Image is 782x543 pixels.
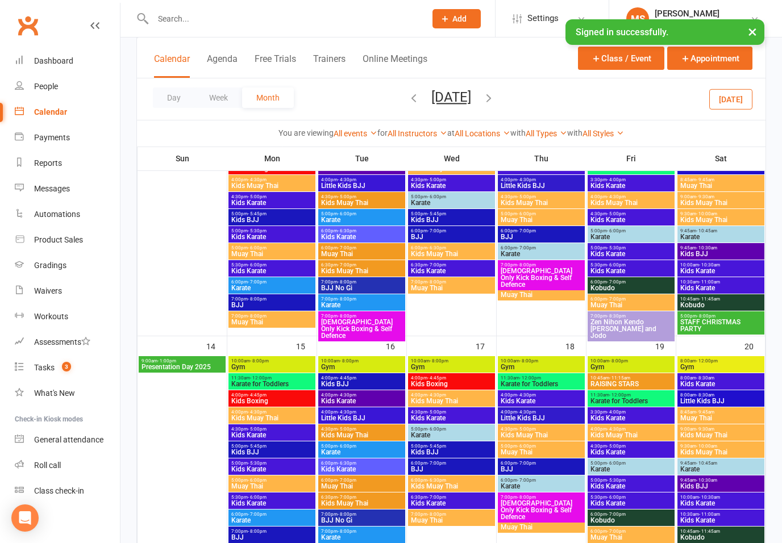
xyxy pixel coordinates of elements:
button: [DATE] [431,89,471,105]
span: 8:00am [680,392,762,398]
div: Messages [34,184,70,193]
span: - 5:00pm [427,177,446,182]
span: - 8:30am [696,375,714,381]
span: 4:30pm [410,410,493,415]
button: Online Meetings [363,53,427,78]
span: 6:00pm [500,245,583,250]
div: 15 [296,336,317,355]
th: Wed [407,147,497,170]
span: 6:00pm [321,228,403,233]
span: 4:30pm [410,177,493,182]
span: Zen Nihon Kendo [PERSON_NAME] and Jodo [590,319,672,339]
span: - 8:00pm [338,279,356,285]
strong: with [567,128,583,137]
button: [DATE] [709,89,752,109]
span: Karate [410,199,493,206]
span: 4:30pm [321,194,403,199]
span: Kids Muay Thai [410,398,493,404]
span: BJJ No Gi [321,285,403,291]
a: Reports [15,151,120,176]
span: 5:00pm [231,228,313,233]
span: Kids Boxing [231,398,313,404]
span: Kids BJJ [680,250,762,257]
div: People [34,82,58,91]
span: - 4:30pm [338,410,356,415]
th: Thu [497,147,586,170]
span: Karate [231,285,313,291]
span: Muay Thai [590,302,672,308]
span: 4:00pm [231,177,313,182]
a: All events [334,129,377,138]
span: - 4:30pm [248,410,267,415]
span: Little Kids BJJ [500,182,583,189]
span: 11:30am [500,375,583,381]
span: - 8:30am [696,392,714,398]
span: Add [452,14,467,23]
span: 10:00am [500,358,583,364]
span: - 8:00pm [519,358,538,364]
a: Class kiosk mode [15,478,120,504]
span: - 8:00pm [338,314,356,319]
span: 4:00pm [410,375,493,381]
span: - 6:00pm [248,245,267,250]
span: 5:00pm [321,211,403,216]
span: Kids Karate [680,268,762,274]
span: Gym [410,364,493,370]
span: 5:30pm [231,262,313,268]
th: Fri [586,147,676,170]
span: Kids Karate [410,182,493,189]
span: BJJ [231,302,313,308]
span: 3:30pm [590,177,672,182]
span: - 8:00pm [248,314,267,319]
span: - 8:00pm [609,358,628,364]
span: BJJ [500,233,583,240]
button: Calendar [154,53,190,78]
a: Product Sales [15,227,120,253]
a: All Instructors [388,129,447,138]
span: 4:00pm [500,177,583,182]
span: Signed in successfully. [576,27,668,37]
span: 10:45am [680,296,762,302]
span: [DEMOGRAPHIC_DATA] Only Kick Boxing & Self Defence [500,268,583,288]
span: 5:00pm [590,228,672,233]
span: Muay Thai [680,182,762,189]
span: Karate [500,250,583,257]
span: 4:00pm [231,410,313,415]
span: - 4:30pm [338,392,356,398]
button: Free Trials [255,53,296,78]
span: - 4:45pm [338,375,356,381]
span: 7:00pm [500,262,583,268]
span: 7:00pm [231,314,313,319]
a: People [15,74,120,99]
div: 18 [565,336,586,355]
span: 4:00pm [590,194,672,199]
span: 5:00pm [500,211,583,216]
span: Kids Muay Thai [500,199,583,206]
span: 4:00pm [321,392,403,398]
span: - 11:15am [609,375,630,381]
span: 4:30pm [231,194,313,199]
button: Agenda [207,53,238,78]
div: 17 [476,336,496,355]
span: 7:00pm [231,296,313,302]
span: 11:30am [231,375,313,381]
div: Dashboard [34,56,73,65]
div: Assessments [34,337,90,346]
span: 7:00pm [321,314,403,319]
div: Waivers [34,286,62,295]
span: 7:00pm [410,279,493,285]
span: - 4:30pm [517,177,536,182]
span: - 10:30am [699,262,720,268]
a: What's New [15,381,120,406]
span: - 8:00pm [250,358,269,364]
span: Kids BJJ [410,216,493,223]
span: Karate [321,216,403,223]
span: - 8:00pm [248,296,267,302]
span: 8:00am [680,375,762,381]
span: - 6:00pm [517,211,536,216]
span: - 6:00pm [427,194,446,199]
span: Gym [680,364,762,370]
span: 4:00pm [410,392,493,398]
span: 4:00pm [231,392,313,398]
th: Sun [138,147,227,170]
